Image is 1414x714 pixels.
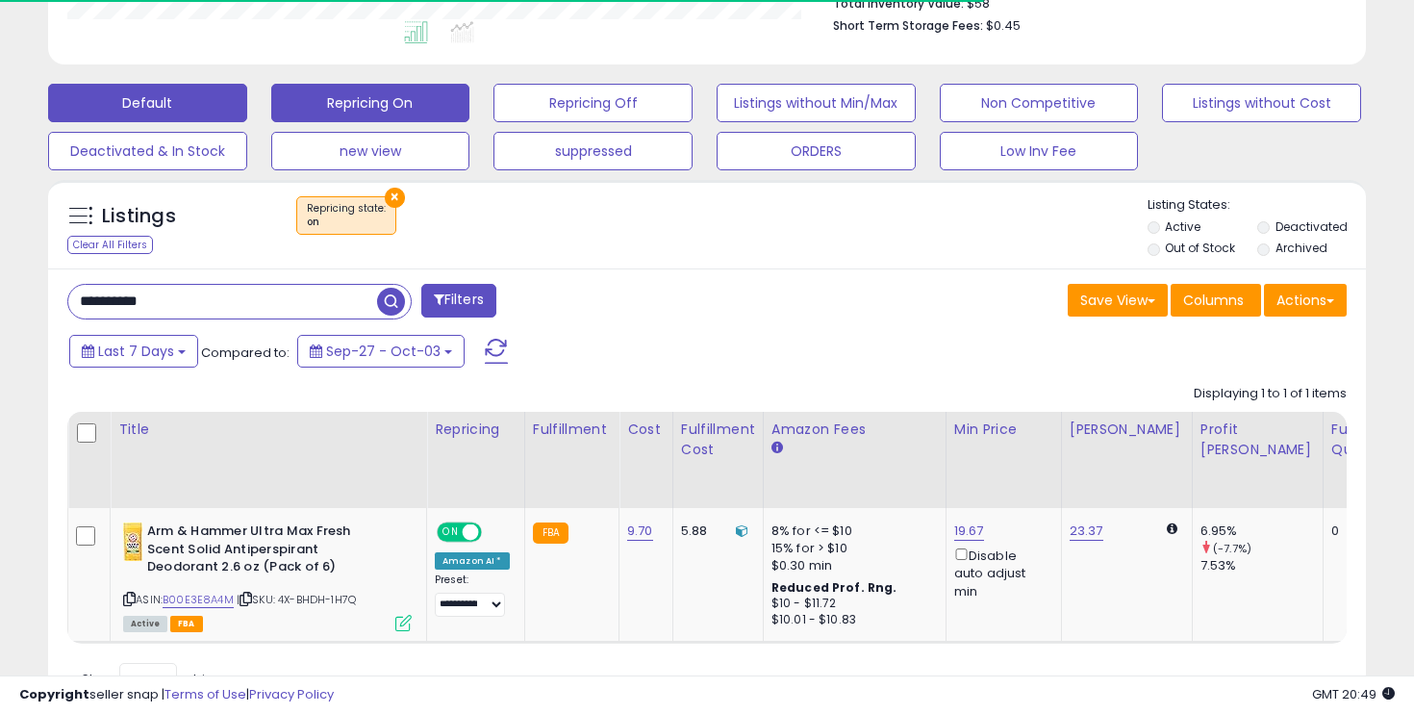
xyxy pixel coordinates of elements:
div: seller snap | | [19,686,334,704]
button: Repricing On [271,84,470,122]
button: Listings without Min/Max [717,84,916,122]
img: 41I1GHbt1FL._SL40_.jpg [123,523,142,561]
label: Out of Stock [1165,240,1235,256]
div: Fulfillable Quantity [1331,420,1398,460]
button: Save View [1068,284,1168,317]
div: Fulfillment [533,420,611,440]
div: 0 [1331,523,1391,540]
div: Fulfillment Cost [681,420,755,460]
div: $10.01 - $10.83 [771,612,931,628]
h5: Listings [102,203,176,230]
a: B00E3E8A4M [163,592,234,608]
div: Title [118,420,418,440]
div: ASIN: [123,523,412,629]
div: [PERSON_NAME] [1070,420,1184,440]
div: Cost [627,420,665,440]
button: Last 7 Days [69,335,198,368]
span: Repricing state : [307,201,386,230]
span: All listings currently available for purchase on Amazon [123,616,167,632]
span: Compared to: [201,344,290,362]
div: Repricing [435,420,517,440]
small: (-7.7%) [1213,541,1251,556]
label: Deactivated [1275,218,1348,235]
button: Non Competitive [940,84,1139,122]
small: FBA [533,523,568,544]
div: Min Price [954,420,1053,440]
span: Sep-27 - Oct-03 [326,342,441,361]
div: Amazon AI * [435,552,510,570]
button: Repricing Off [493,84,693,122]
span: FBA [170,616,203,632]
button: Columns [1171,284,1261,317]
div: 6.95% [1200,523,1323,540]
a: Privacy Policy [249,685,334,703]
button: Listings without Cost [1162,84,1361,122]
button: Default [48,84,247,122]
strong: Copyright [19,685,89,703]
a: 9.70 [627,522,653,541]
div: 8% for <= $10 [771,523,931,540]
label: Archived [1275,240,1327,256]
div: Displaying 1 to 1 of 1 items [1194,385,1347,403]
div: 15% for > $10 [771,540,931,557]
button: new view [271,132,470,170]
div: Clear All Filters [67,236,153,254]
button: Actions [1264,284,1347,317]
small: Amazon Fees. [771,440,783,457]
button: Filters [421,284,496,318]
div: $10 - $11.72 [771,596,931,612]
div: Profit [PERSON_NAME] [1200,420,1315,460]
span: | SKU: 4X-BHDH-1H7Q [237,592,356,607]
div: Amazon Fees [771,420,938,440]
span: ON [439,524,463,541]
div: 5.88 [681,523,748,540]
div: Preset: [435,574,510,617]
button: ORDERS [717,132,916,170]
span: Columns [1183,291,1244,310]
a: Terms of Use [164,685,246,703]
b: Reduced Prof. Rng. [771,579,897,596]
label: Active [1165,218,1200,235]
div: $0.30 min [771,557,931,574]
div: on [307,216,386,229]
span: $0.45 [986,16,1021,35]
button: Sep-27 - Oct-03 [297,335,465,368]
a: 19.67 [954,522,984,541]
span: 2025-10-11 20:49 GMT [1312,685,1395,703]
span: Last 7 Days [98,342,174,361]
div: Disable auto adjust min [954,545,1047,600]
b: Arm & Hammer Ultra Max Fresh Scent Solid Antiperspirant Deodorant 2.6 oz (Pack of 6) [147,523,381,581]
p: Listing States: [1148,196,1367,215]
button: × [385,188,405,208]
button: Deactivated & In Stock [48,132,247,170]
span: Show: entries [82,670,220,688]
button: Low Inv Fee [940,132,1139,170]
b: Short Term Storage Fees: [833,17,983,34]
div: 7.53% [1200,557,1323,574]
span: OFF [479,524,510,541]
a: 23.37 [1070,522,1103,541]
button: suppressed [493,132,693,170]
